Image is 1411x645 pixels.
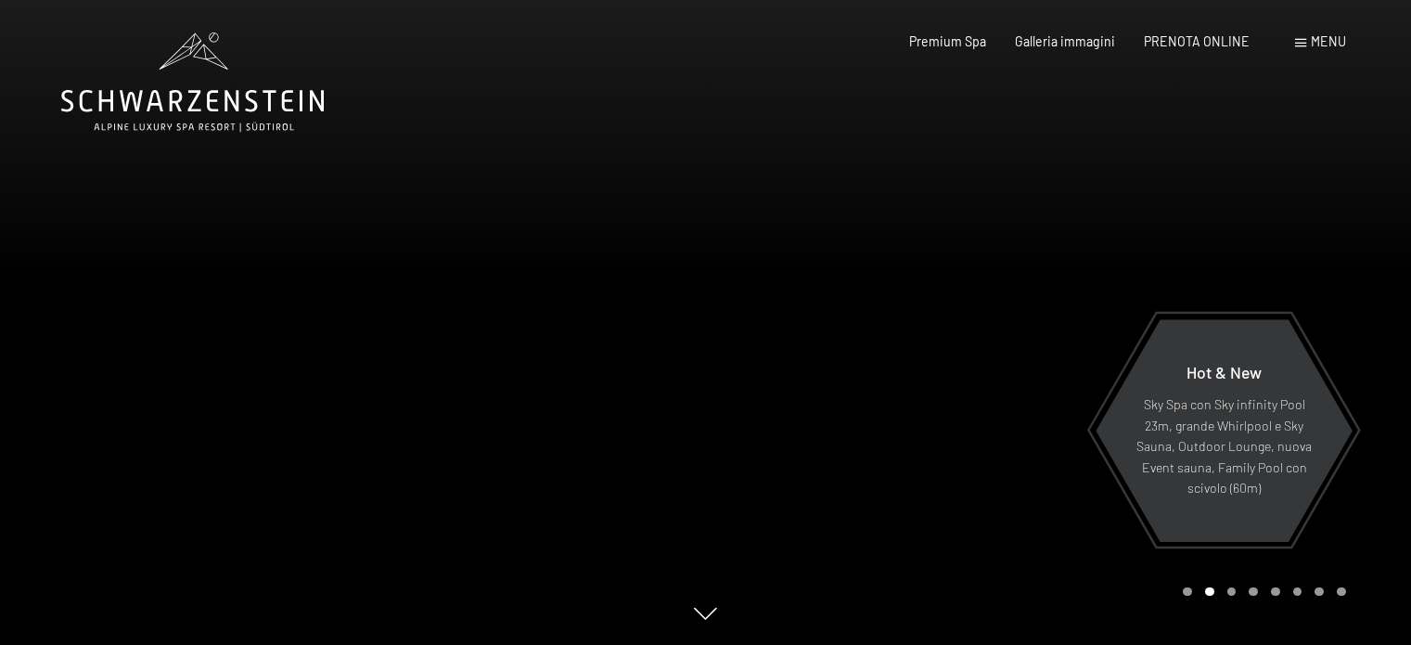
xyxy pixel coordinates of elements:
[1337,587,1346,597] div: Carousel Page 8
[909,33,986,49] a: Premium Spa
[1315,587,1324,597] div: Carousel Page 7
[1271,587,1280,597] div: Carousel Page 5
[1227,587,1237,597] div: Carousel Page 3
[1311,33,1346,49] span: Menu
[1249,587,1258,597] div: Carousel Page 4
[1144,33,1250,49] a: PRENOTA ONLINE
[1293,587,1302,597] div: Carousel Page 6
[1183,587,1192,597] div: Carousel Page 1
[1015,33,1115,49] a: Galleria immagini
[1187,362,1262,382] span: Hot & New
[1135,394,1313,499] p: Sky Spa con Sky infinity Pool 23m, grande Whirlpool e Sky Sauna, Outdoor Lounge, nuova Event saun...
[1205,587,1214,597] div: Carousel Page 2 (Current Slide)
[1176,587,1345,597] div: Carousel Pagination
[1095,318,1353,543] a: Hot & New Sky Spa con Sky infinity Pool 23m, grande Whirlpool e Sky Sauna, Outdoor Lounge, nuova ...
